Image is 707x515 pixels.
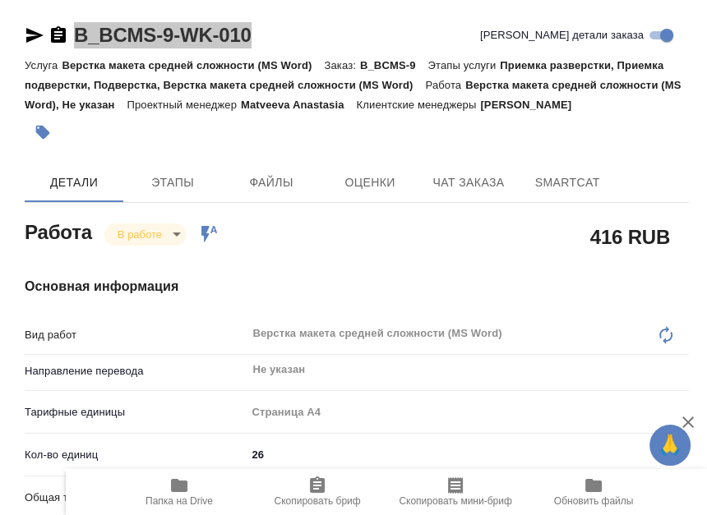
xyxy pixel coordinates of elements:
button: Скопировать ссылку для ЯМессенджера [25,25,44,45]
p: Этапы услуги [427,59,500,71]
p: Тарифные единицы [25,404,246,421]
button: Папка на Drive [110,469,248,515]
span: 🙏 [656,428,684,462]
a: B_BCMS-9-WK-010 [74,24,252,46]
p: Направление перевода [25,363,246,379]
span: Папка на Drive [146,495,213,507]
p: Работа [425,79,465,91]
p: Верстка макета средней сложности (MS Word) [62,59,324,71]
input: ✎ Введи что-нибудь [246,443,689,467]
span: Детали [35,172,113,193]
div: В работе [104,223,187,246]
button: 🙏 [649,425,691,466]
p: B_BCMS-9 [360,59,428,71]
h2: 416 RUB [590,223,670,251]
span: SmartCat [528,172,607,193]
p: Кол-во единиц [25,447,246,463]
p: Проектный менеджер [127,99,240,111]
h2: Работа [25,216,92,246]
span: Скопировать мини-бриф [399,495,511,507]
span: Файлы [232,172,311,193]
span: Обновить файлы [554,495,634,507]
button: Добавить тэг [25,114,61,150]
span: Чат заказа [429,172,508,193]
span: [PERSON_NAME] детали заказа [480,27,644,44]
p: Заказ: [324,59,359,71]
h4: Основная информация [25,277,689,297]
span: Этапы [133,172,212,193]
button: Скопировать мини-бриф [386,469,524,515]
span: Оценки [330,172,409,193]
p: [PERSON_NAME] [480,99,584,111]
button: Скопировать ссылку [49,25,68,45]
button: В работе [113,228,167,241]
button: Обновить файлы [524,469,663,515]
p: Клиентские менеджеры [357,99,481,111]
button: Скопировать бриф [248,469,386,515]
p: Услуга [25,59,62,71]
p: Вид работ [25,327,246,343]
span: Скопировать бриф [274,495,360,507]
p: Общая тематика [25,490,246,506]
div: Страница А4 [246,398,689,426]
p: Matveeva Anastasia [241,99,357,111]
